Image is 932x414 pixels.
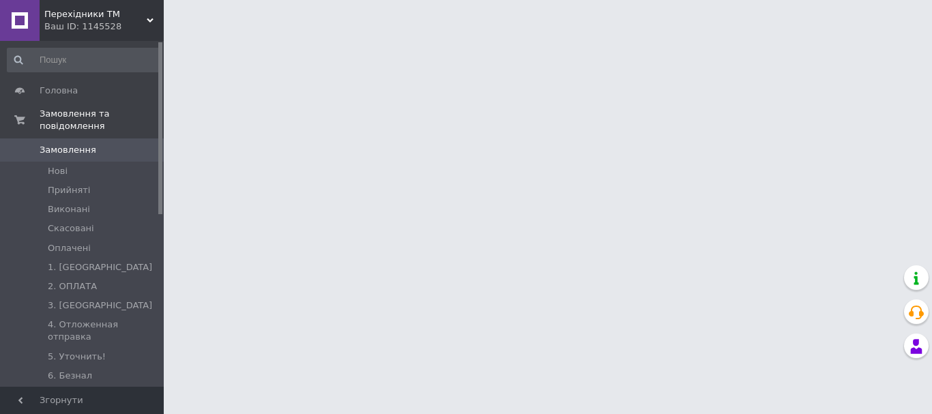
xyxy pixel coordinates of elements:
[40,85,78,97] span: Головна
[40,144,96,156] span: Замовлення
[48,299,152,312] span: 3. [GEOGRAPHIC_DATA]
[44,8,147,20] span: Перехiдники ТМ
[48,184,90,196] span: Прийняті
[44,20,164,33] div: Ваш ID: 1145528
[48,222,94,235] span: Скасовані
[48,203,90,216] span: Виконані
[7,48,161,72] input: Пошук
[48,370,92,382] span: 6. Безнал
[48,280,97,293] span: 2. ОПЛАТА
[48,242,91,254] span: Оплачені
[48,165,68,177] span: Нові
[48,319,160,343] span: 4. Отложенная отправка
[48,261,152,273] span: 1. [GEOGRAPHIC_DATA]
[40,108,164,132] span: Замовлення та повідомлення
[48,351,106,363] span: 5. Уточнить!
